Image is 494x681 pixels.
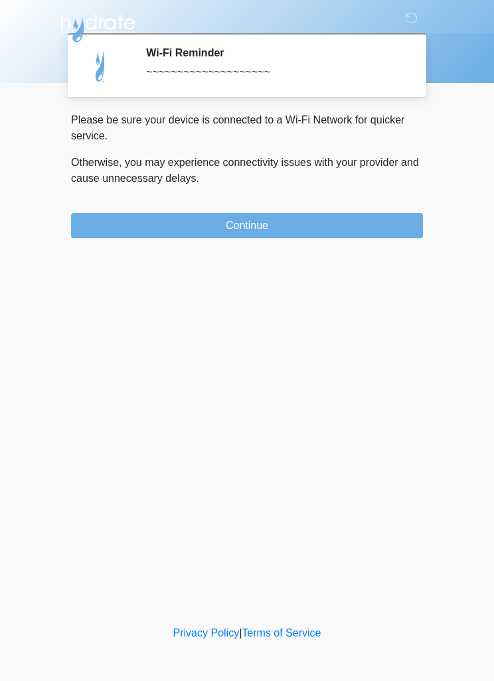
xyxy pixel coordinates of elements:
[81,46,121,86] img: Agent Avatar
[239,627,242,639] a: |
[71,112,423,144] p: Please be sure your device is connected to a Wi-Fi Network for quicker service.
[58,10,137,43] img: Hydrate IV Bar - Scottsdale Logo
[242,627,321,639] a: Terms of Service
[197,173,199,184] span: .
[71,213,423,238] button: Continue
[71,155,423,187] p: Otherwise, you may experience connectivity issues with your provider and cause unnecessary delays
[173,627,240,639] a: Privacy Policy
[146,64,403,80] div: ~~~~~~~~~~~~~~~~~~~~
